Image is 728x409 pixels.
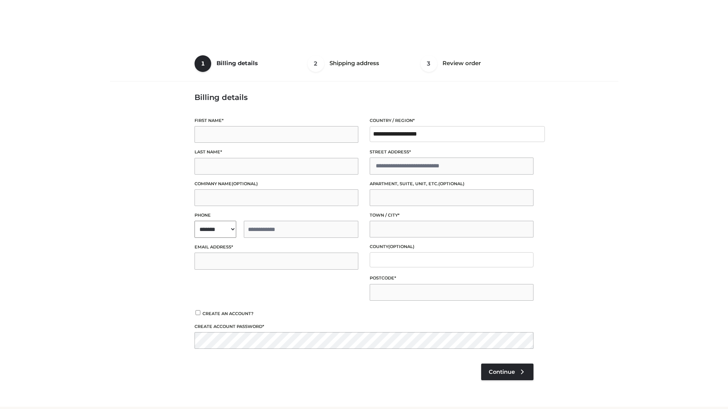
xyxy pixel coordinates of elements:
label: Street address [370,148,533,156]
span: 3 [420,55,437,72]
label: Company name [195,180,358,187]
label: Postcode [370,275,533,282]
span: (optional) [388,244,414,249]
label: Phone [195,212,358,219]
span: Continue [489,368,515,375]
label: Country / Region [370,117,533,124]
label: Last name [195,148,358,156]
label: First name [195,117,358,124]
span: Billing details [217,59,258,67]
h3: Billing details [195,93,533,102]
label: Town / City [370,212,533,219]
span: Create an account? [202,311,254,316]
span: 1 [195,55,211,72]
label: Create account password [195,323,533,330]
input: Create an account? [195,310,201,315]
span: 2 [308,55,324,72]
label: Apartment, suite, unit, etc. [370,180,533,187]
span: Shipping address [329,59,379,67]
span: Review order [442,59,481,67]
label: Email address [195,244,358,251]
a: Continue [481,364,533,380]
label: County [370,243,533,250]
span: (optional) [438,181,464,186]
span: (optional) [232,181,258,186]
